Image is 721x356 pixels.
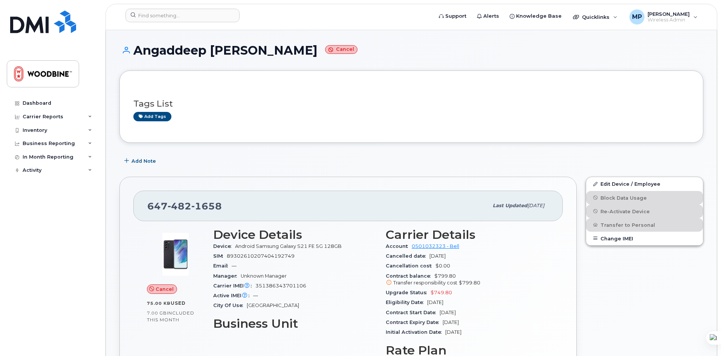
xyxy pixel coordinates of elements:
span: SIM [213,253,227,259]
a: Edit Device / Employee [586,177,703,191]
h3: Tags List [133,99,689,108]
span: [DATE] [527,203,544,208]
span: [GEOGRAPHIC_DATA] [247,303,299,308]
span: 89302610207404192749 [227,253,295,259]
span: [DATE] [443,319,459,325]
h3: Business Unit [213,317,377,330]
span: included this month [147,310,194,322]
button: Transfer to Personal [586,218,703,232]
span: — [232,263,237,269]
span: Transfer responsibility cost [393,280,457,286]
span: $799.80 [459,280,480,286]
span: [DATE] [445,329,461,335]
small: Cancel [325,45,357,54]
span: Cancel [156,286,174,293]
span: Carrier IMEI [213,283,255,289]
h3: Carrier Details [386,228,549,241]
span: $749.80 [431,290,452,295]
button: Block Data Usage [586,191,703,205]
span: — [253,293,258,298]
span: Cancelled date [386,253,429,259]
span: Account [386,243,412,249]
span: 351386343701106 [255,283,306,289]
a: 0501032323 - Bell [412,243,459,249]
span: $799.80 [386,273,549,287]
span: Last updated [493,203,527,208]
span: [DATE] [429,253,446,259]
span: City Of Use [213,303,247,308]
button: Change IMEI [586,232,703,245]
span: 482 [168,200,191,212]
span: Eligibility Date [386,299,427,305]
span: used [171,300,186,306]
h3: Device Details [213,228,377,241]
button: Add Note [119,154,162,168]
span: Contract Start Date [386,310,440,315]
span: Email [213,263,232,269]
span: Active IMEI [213,293,253,298]
span: Contract balance [386,273,434,279]
span: Add Note [131,157,156,165]
span: 75.00 KB [147,301,171,306]
img: image20231002-3703462-abbrul.jpeg [153,232,198,277]
span: Android Samsung Galaxy S21 FE 5G 128GB [235,243,342,249]
span: [DATE] [427,299,443,305]
span: Upgrade Status [386,290,431,295]
button: Re-Activate Device [586,205,703,218]
span: Re-Activate Device [600,208,650,214]
span: Unknown Manager [241,273,287,279]
a: Add tags [133,112,171,121]
span: Contract Expiry Date [386,319,443,325]
h1: Angaddeep [PERSON_NAME] [119,44,703,57]
span: Cancellation cost [386,263,435,269]
span: Initial Activation Date [386,329,445,335]
span: 7.00 GB [147,310,167,316]
span: Manager [213,273,241,279]
span: Device [213,243,235,249]
span: $0.00 [435,263,450,269]
span: [DATE] [440,310,456,315]
span: 647 [147,200,222,212]
span: 1658 [191,200,222,212]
